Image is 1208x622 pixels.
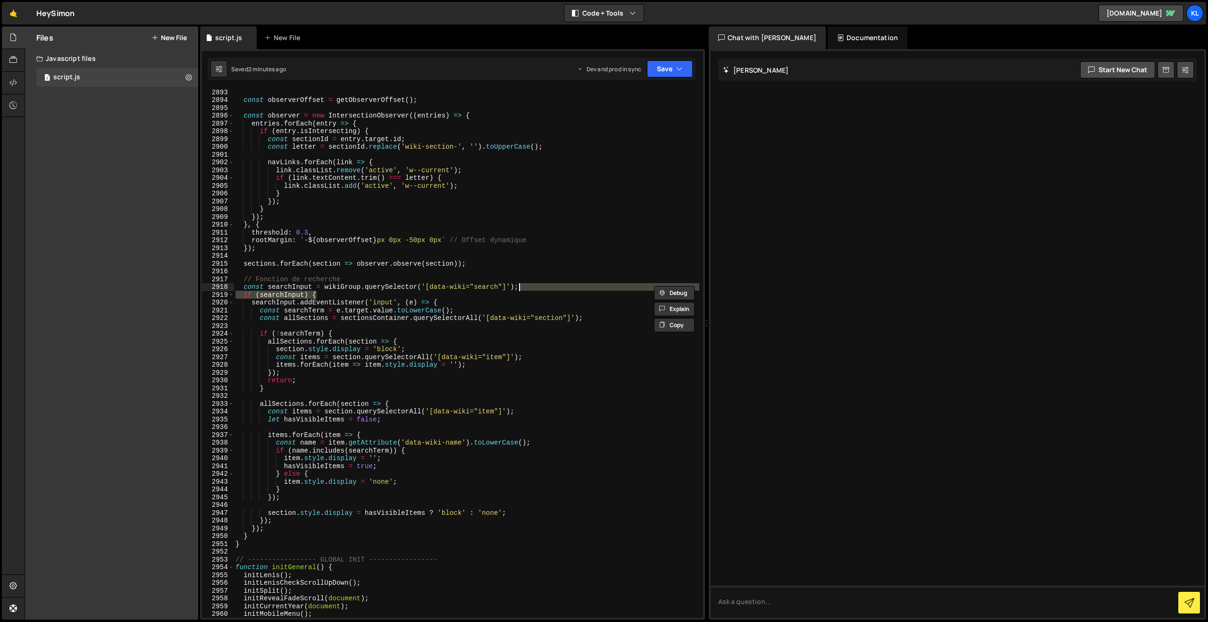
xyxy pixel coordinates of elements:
div: 2908 [202,205,234,213]
div: 2941 [202,462,234,471]
button: Debug [654,286,695,300]
div: 2958 [202,595,234,603]
div: Documentation [828,26,907,49]
div: 2940 [202,454,234,462]
div: 2919 [202,291,234,299]
div: 2949 [202,525,234,533]
div: 2948 [202,517,234,525]
div: 2925 [202,338,234,346]
div: 2893 [202,89,234,97]
div: 2936 [202,423,234,431]
div: 16083/43150.js [36,68,198,87]
div: 2956 [202,579,234,587]
div: 2907 [202,198,234,206]
span: 1 [44,75,50,82]
div: New File [264,33,304,42]
div: Javascript files [25,49,198,68]
div: 2942 [202,470,234,478]
div: 2930 [202,377,234,385]
div: 2914 [202,252,234,260]
div: 2934 [202,408,234,416]
a: Kl [1186,5,1203,22]
div: Saved [231,65,286,73]
button: Copy [654,318,695,332]
a: 🤙 [2,2,25,25]
div: 2899 [202,135,234,143]
div: 2933 [202,400,234,408]
div: 2959 [202,603,234,611]
div: 2945 [202,494,234,502]
h2: Files [36,33,53,43]
div: 2946 [202,501,234,509]
div: 2894 [202,96,234,104]
div: 2913 [202,244,234,252]
div: HeySimon [36,8,75,19]
div: 2932 [202,392,234,400]
div: 2944 [202,486,234,494]
div: 2906 [202,190,234,198]
button: Start new chat [1080,61,1155,78]
div: 2938 [202,439,234,447]
div: 2898 [202,127,234,135]
div: 2918 [202,283,234,291]
div: Dev and prod in sync [577,65,641,73]
div: 2955 [202,572,234,580]
div: 2903 [202,167,234,175]
div: 2927 [202,353,234,361]
button: Code + Tools [564,5,644,22]
div: 2911 [202,229,234,237]
div: 2953 [202,556,234,564]
div: 2950 [202,532,234,540]
div: script.js [215,33,242,42]
div: 2915 [202,260,234,268]
div: 2935 [202,416,234,424]
div: 2917 [202,276,234,284]
div: 2 minutes ago [248,65,286,73]
button: New File [151,34,187,42]
div: 2951 [202,540,234,548]
div: 2931 [202,385,234,393]
h2: [PERSON_NAME] [723,66,789,75]
div: 2900 [202,143,234,151]
div: 2924 [202,330,234,338]
div: 2937 [202,431,234,439]
div: 2901 [202,151,234,159]
div: Chat with [PERSON_NAME] [709,26,826,49]
div: 2904 [202,174,234,182]
div: 2939 [202,447,234,455]
div: 2912 [202,236,234,244]
div: 2929 [202,369,234,377]
div: 2896 [202,112,234,120]
div: 2923 [202,322,234,330]
button: Save [647,60,693,77]
div: 2957 [202,587,234,595]
button: Explain [654,302,695,316]
div: 2926 [202,345,234,353]
div: 2895 [202,104,234,112]
div: 2905 [202,182,234,190]
div: 2920 [202,299,234,307]
div: 2960 [202,610,234,618]
div: 2921 [202,307,234,315]
div: 2897 [202,120,234,128]
div: 2910 [202,221,234,229]
div: 2952 [202,548,234,556]
div: 2922 [202,314,234,322]
div: 2916 [202,268,234,276]
div: 2909 [202,213,234,221]
div: 2947 [202,509,234,517]
div: 2943 [202,478,234,486]
a: [DOMAIN_NAME] [1099,5,1183,22]
div: script.js [53,73,80,82]
div: 2902 [202,159,234,167]
div: 2954 [202,563,234,572]
div: 2928 [202,361,234,369]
